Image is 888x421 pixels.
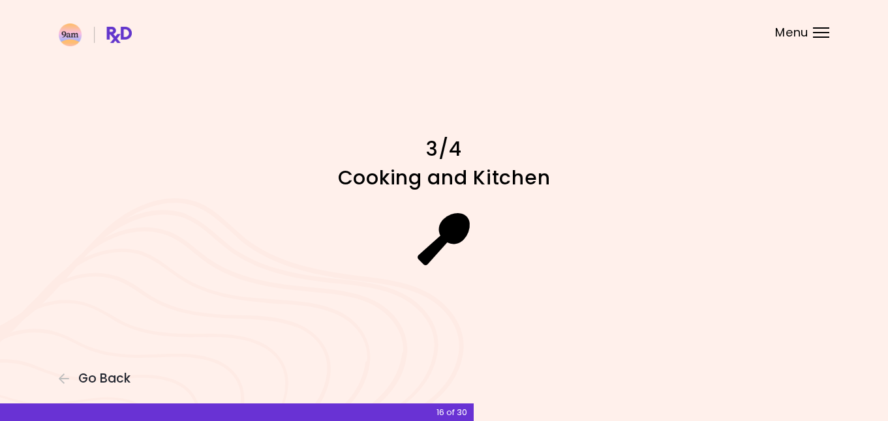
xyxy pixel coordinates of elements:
h1: Cooking and Kitchen [216,165,673,190]
span: Go Back [78,371,130,386]
img: RxDiet [59,23,132,46]
button: Go Back [59,371,137,386]
span: Menu [775,27,808,38]
h1: 3/4 [216,136,673,162]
